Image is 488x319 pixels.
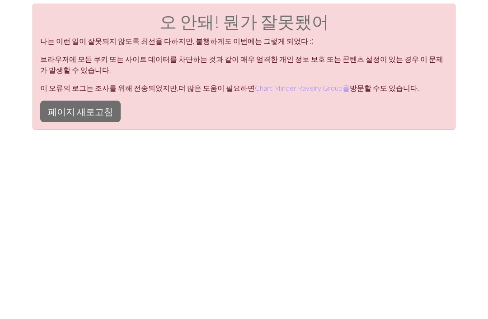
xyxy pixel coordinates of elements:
button: 페이지 새로고침 [40,101,121,122]
p: 나는 이런 일이 잘못되지 않도록 최선을 다하지만, 불행하게도 이번에는 그렇게 되었다 :( [40,36,448,46]
h1: 오 안돼! 뭔가 잘못됐어 [40,11,448,32]
a: Chart Minder Ravelry Group을 [255,83,350,92]
p: 브라우저에 모든 쿠키 또는 사이트 데이터를 차단하는 것과 같이 매우 엄격한 개인 정보 보호 또는 콘텐츠 설정이 있는 경우 이 문제가 발생할 수 있습니다. [40,54,448,75]
p: 이 오류의 로그는 조사를 위해 전송되었지만, 더 많은 도움이 필요하면 방문할 수도 있습니다 . [40,83,448,93]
